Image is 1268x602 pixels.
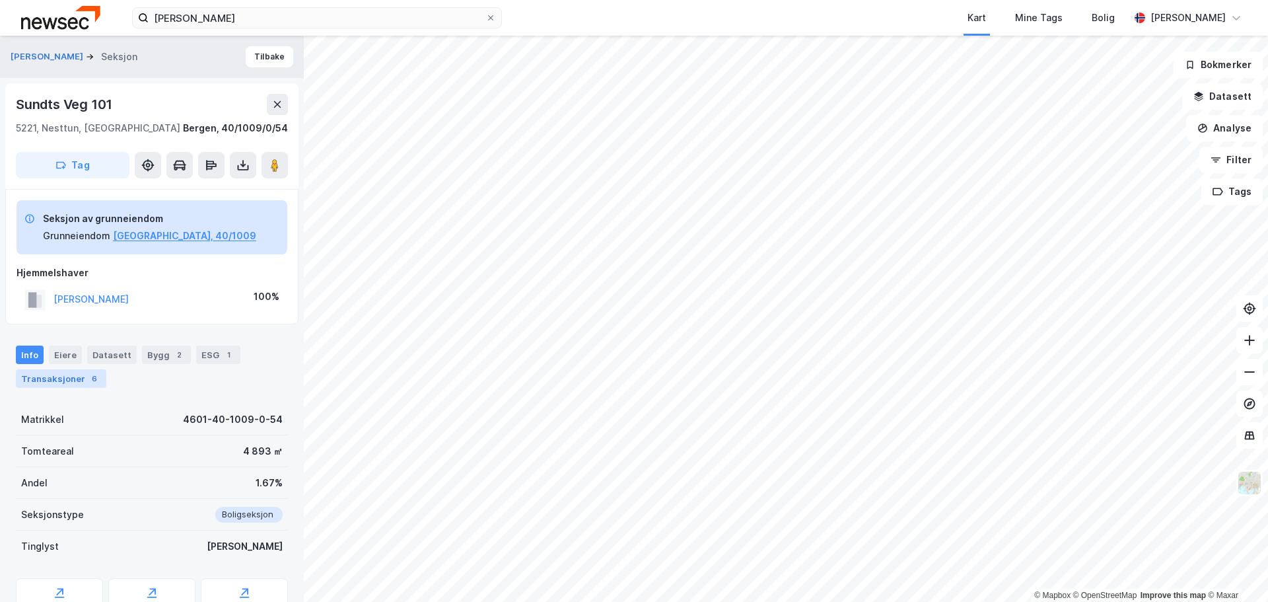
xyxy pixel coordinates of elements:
[1092,10,1115,26] div: Bolig
[21,539,59,554] div: Tinglyst
[172,348,186,361] div: 2
[21,412,64,428] div: Matrikkel
[142,346,191,364] div: Bygg
[183,412,283,428] div: 4601-40-1009-0-54
[1199,147,1263,173] button: Filter
[43,228,110,244] div: Grunneiendom
[21,443,74,459] div: Tomteareal
[183,120,288,136] div: Bergen, 40/1009/0/54
[1186,115,1263,141] button: Analyse
[1202,539,1268,602] iframe: Chat Widget
[21,6,100,29] img: newsec-logo.f6e21ccffca1b3a03d2d.png
[243,443,283,459] div: 4 893 ㎡
[968,10,986,26] div: Kart
[1073,591,1137,600] a: OpenStreetMap
[254,289,279,305] div: 100%
[87,346,137,364] div: Datasett
[1182,83,1263,110] button: Datasett
[101,49,137,65] div: Seksjon
[113,228,256,244] button: [GEOGRAPHIC_DATA], 40/1009
[16,346,44,364] div: Info
[17,265,287,281] div: Hjemmelshaver
[21,475,48,491] div: Andel
[49,346,82,364] div: Eiere
[256,475,283,491] div: 1.67%
[16,152,129,178] button: Tag
[1174,52,1263,78] button: Bokmerker
[1034,591,1071,600] a: Mapbox
[1015,10,1063,26] div: Mine Tags
[88,372,101,385] div: 6
[16,94,115,115] div: Sundts Veg 101
[222,348,235,361] div: 1
[16,120,180,136] div: 5221, Nesttun, [GEOGRAPHIC_DATA]
[11,50,86,63] button: [PERSON_NAME]
[1141,591,1206,600] a: Improve this map
[21,507,84,523] div: Seksjonstype
[16,369,106,388] div: Transaksjoner
[1150,10,1226,26] div: [PERSON_NAME]
[1237,470,1262,496] img: Z
[246,46,293,67] button: Tilbake
[43,211,256,227] div: Seksjon av grunneiendom
[149,8,485,28] input: Søk på adresse, matrikkel, gårdeiere, leietakere eller personer
[207,539,283,554] div: [PERSON_NAME]
[196,346,240,364] div: ESG
[1201,178,1263,205] button: Tags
